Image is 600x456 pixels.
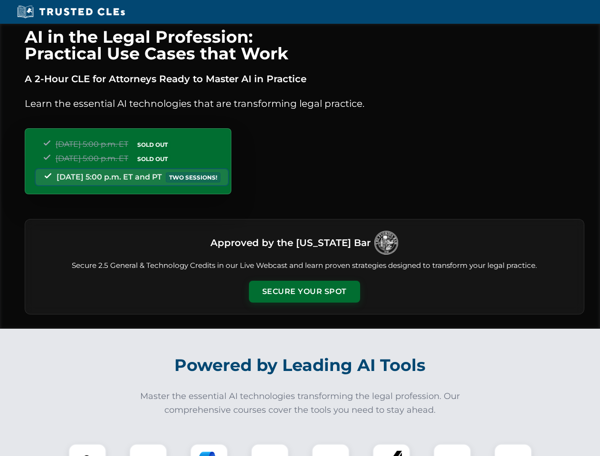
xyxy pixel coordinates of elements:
p: Secure 2.5 General & Technology Credits in our Live Webcast and learn proven strategies designed ... [37,260,572,271]
button: Secure Your Spot [249,281,360,303]
span: SOLD OUT [134,154,171,164]
span: [DATE] 5:00 p.m. ET [56,154,128,163]
h2: Powered by Leading AI Tools [37,349,563,382]
img: Logo [374,231,398,255]
p: Learn the essential AI technologies that are transforming legal practice. [25,96,584,111]
span: SOLD OUT [134,140,171,150]
img: Trusted CLEs [14,5,128,19]
p: Master the essential AI technologies transforming the legal profession. Our comprehensive courses... [134,389,467,417]
p: A 2-Hour CLE for Attorneys Ready to Master AI in Practice [25,71,584,86]
h3: Approved by the [US_STATE] Bar [210,234,371,251]
span: [DATE] 5:00 p.m. ET [56,140,128,149]
h1: AI in the Legal Profession: Practical Use Cases that Work [25,28,584,62]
